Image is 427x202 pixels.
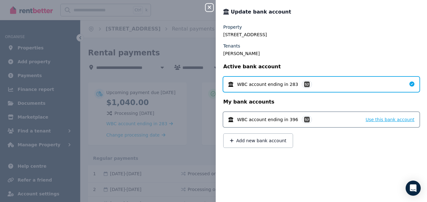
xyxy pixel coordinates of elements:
p: Active bank account [223,63,419,70]
legend: [STREET_ADDRESS] [223,31,419,38]
span: WBC account ending in 283 [237,81,298,87]
legend: [PERSON_NAME] [223,50,419,57]
span: WBC account ending in 396 [237,116,298,123]
div: Open Intercom Messenger [406,181,421,196]
span: Use this bank account [366,117,414,122]
label: Property [223,24,242,30]
button: Add new bank account [223,133,293,148]
img: PayTo [304,81,310,87]
label: Tenants [223,43,240,49]
span: Update bank account [231,8,291,16]
img: PayTo [304,117,310,122]
p: My bank accounts [223,98,419,106]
